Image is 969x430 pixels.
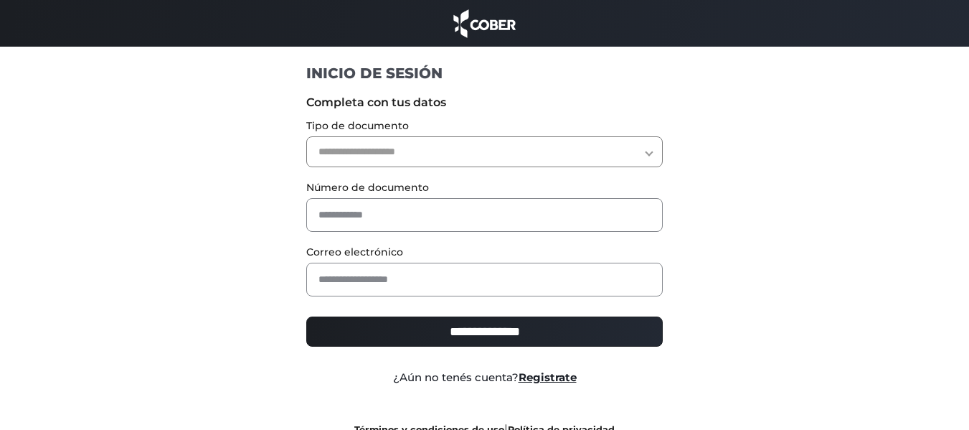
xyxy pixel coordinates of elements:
[306,94,663,111] label: Completa con tus datos
[306,118,663,134] label: Tipo de documento
[306,64,663,83] h1: INICIO DE SESIÓN
[296,370,673,386] div: ¿Aún no tenés cuenta?
[519,370,577,384] a: Registrate
[306,180,663,195] label: Número de documento
[450,7,520,39] img: cober_marca.png
[306,245,663,260] label: Correo electrónico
